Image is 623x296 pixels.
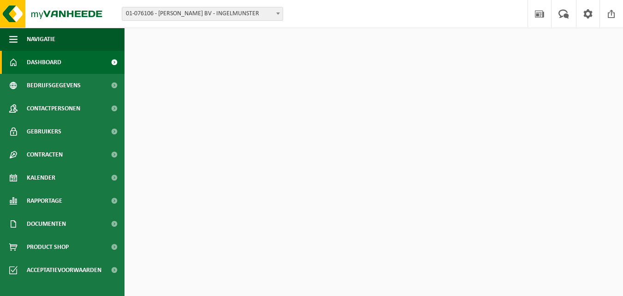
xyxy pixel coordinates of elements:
span: Acceptatievoorwaarden [27,259,101,282]
span: Rapportage [27,189,62,212]
span: Documenten [27,212,66,236]
span: Gebruikers [27,120,61,143]
span: Bedrijfsgegevens [27,74,81,97]
span: 01-076106 - JONCKHEERE DIETER BV - INGELMUNSTER [122,7,283,21]
span: Navigatie [27,28,55,51]
span: Contracten [27,143,63,166]
span: Product Shop [27,236,69,259]
span: 01-076106 - JONCKHEERE DIETER BV - INGELMUNSTER [122,7,283,20]
span: Kalender [27,166,55,189]
span: Contactpersonen [27,97,80,120]
span: Dashboard [27,51,61,74]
